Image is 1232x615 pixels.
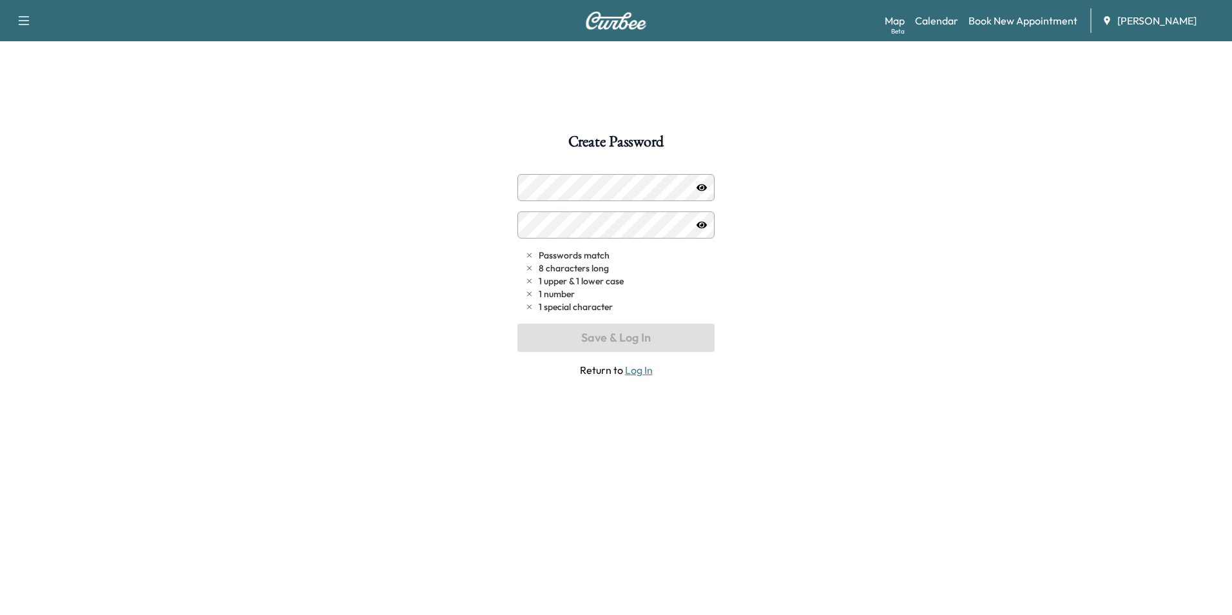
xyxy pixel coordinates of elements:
[517,362,715,378] span: Return to
[625,364,653,376] a: Log In
[1117,13,1197,28] span: [PERSON_NAME]
[539,288,575,300] span: 1 number
[568,134,664,156] h1: Create Password
[585,12,647,30] img: Curbee Logo
[539,249,610,262] span: Passwords match
[539,275,624,288] span: 1 upper & 1 lower case
[539,300,613,313] span: 1 special character
[915,13,958,28] a: Calendar
[968,13,1077,28] a: Book New Appointment
[891,26,905,36] div: Beta
[539,262,609,275] span: 8 characters long
[885,13,905,28] a: MapBeta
